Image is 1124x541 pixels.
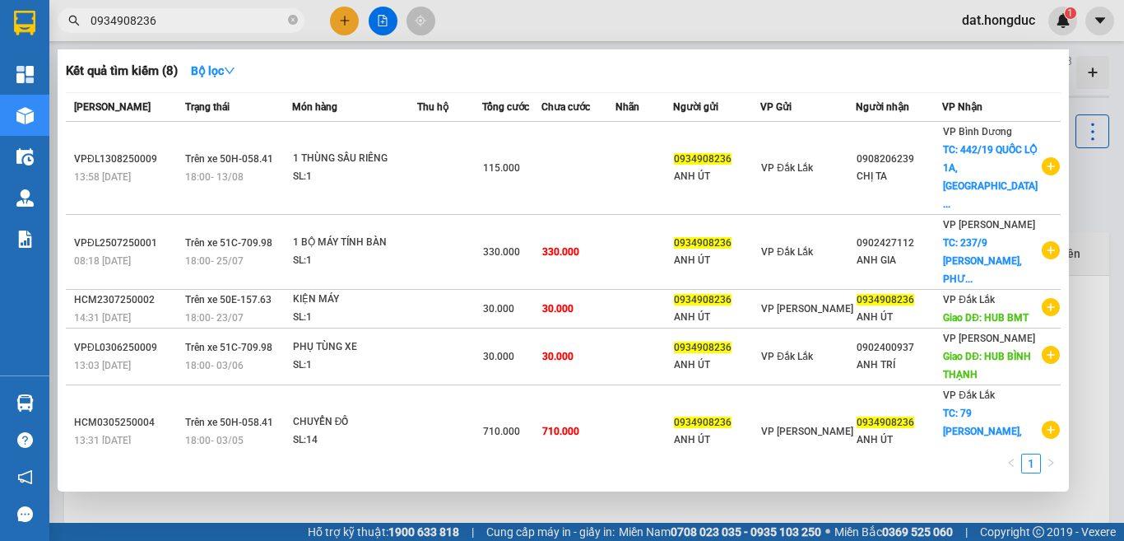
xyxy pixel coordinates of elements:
span: notification [17,469,33,485]
img: warehouse-icon [16,189,34,207]
span: Người gửi [673,101,718,113]
img: warehouse-icon [16,148,34,166]
span: TC: 237/9 [PERSON_NAME], PHƯ... [943,237,1022,285]
span: VP Đắk Lắk [761,246,813,258]
span: VP Đắk Lắk [761,162,813,174]
span: 0934908236 [674,237,732,249]
div: 0908206239 [857,151,942,168]
span: VP Gửi [760,101,792,113]
div: 1 BỘ MÁY TÍNH BÀN [293,234,416,252]
span: question-circle [17,432,33,448]
span: right [1046,458,1056,468]
span: close-circle [288,13,298,29]
span: plus-circle [1042,346,1060,364]
span: 0934908236 [674,417,732,428]
div: ANH ÚT [674,357,759,374]
span: Người nhận [856,101,909,113]
li: Previous Page [1001,454,1021,473]
span: 0934908236 [674,153,732,165]
div: SL: 14 [293,431,416,450]
div: ANH ÚT [674,431,759,449]
div: CHỊ TA [857,168,942,185]
div: VPĐL1308250009 [74,151,180,168]
span: 13:58 [DATE] [74,171,131,183]
span: [PERSON_NAME] [74,101,151,113]
div: KIỆN MÁY [293,291,416,309]
span: 18:00 - 23/07 [185,312,244,324]
div: CHUYỂN ĐỒ [293,413,416,431]
span: plus-circle [1042,157,1060,175]
div: ANH ÚT [674,309,759,326]
span: 13:03 [DATE] [74,360,131,371]
span: 30.000 [542,303,574,315]
span: plus-circle [1042,241,1060,259]
span: 0934908236 [674,294,732,305]
span: Trên xe 50H-058.41 [185,153,273,165]
span: 14:31 [DATE] [74,312,131,324]
span: VP Bình Dương [943,126,1012,138]
li: Next Page [1041,454,1061,473]
span: 0934908236 [857,294,914,305]
span: 330.000 [542,246,579,258]
span: VP Đắk Lắk [943,294,995,305]
div: ANH ÚT [674,168,759,185]
span: 30.000 [483,303,514,315]
span: 710.000 [542,426,579,437]
span: TC: 442/19 QUỐC LỘ 1A, [GEOGRAPHIC_DATA] ... [943,144,1038,210]
div: SL: 1 [293,252,416,270]
span: message [17,506,33,522]
span: Trên xe 51C-709.98 [185,342,272,353]
strong: Bộ lọc [191,64,235,77]
span: VP Đắk Lắk [761,351,813,362]
span: 0934908236 [857,417,914,428]
div: ANH ÚT [857,309,942,326]
div: SL: 1 [293,168,416,186]
span: plus-circle [1042,421,1060,439]
span: TC: 79 [PERSON_NAME], [GEOGRAPHIC_DATA], ... [943,408,1040,473]
span: left [1006,458,1016,468]
span: 18:00 - 03/05 [185,435,244,446]
span: Trên xe 50E-157.63 [185,294,272,305]
span: 115.000 [483,162,520,174]
span: VP Đắk Lắk [943,389,995,401]
span: 30.000 [483,351,514,362]
span: 18:00 - 13/08 [185,171,244,183]
div: VPĐL0306250009 [74,339,180,357]
button: left [1001,454,1021,473]
button: Bộ lọcdown [178,58,248,84]
div: HCM2307250002 [74,291,180,309]
span: 330.000 [483,246,520,258]
span: VP Nhận [942,101,982,113]
span: Món hàng [292,101,337,113]
img: logo-vxr [14,11,35,35]
input: Tìm tên, số ĐT hoặc mã đơn [91,12,285,30]
a: 1 [1022,455,1040,473]
span: plus-circle [1042,298,1060,316]
div: SL: 1 [293,357,416,375]
div: ANH ÚT [674,252,759,269]
span: VP [PERSON_NAME] [943,333,1035,344]
div: HCM0305250004 [74,414,180,431]
span: VP [PERSON_NAME] [761,303,853,315]
div: 1 THÙNG SẦU RIÊNG [293,150,416,168]
div: 0902427112 [857,235,942,252]
button: right [1041,454,1061,473]
span: down [224,65,235,77]
span: Trạng thái [185,101,230,113]
li: 1 [1021,454,1041,473]
div: 0902400937 [857,339,942,357]
span: VP [PERSON_NAME] [943,219,1035,231]
div: VPĐL2507250001 [74,235,180,252]
img: warehouse-icon [16,107,34,124]
span: Chưa cước [541,101,590,113]
span: 08:18 [DATE] [74,255,131,267]
div: PHỤ TÙNG XE [293,338,416,357]
span: Trên xe 50H-058.41 [185,417,273,428]
span: VP [PERSON_NAME] [761,426,853,437]
div: ANH TRÍ [857,357,942,374]
span: search [68,15,80,26]
span: 18:00 - 03/06 [185,360,244,371]
div: SL: 1 [293,309,416,327]
span: close-circle [288,15,298,25]
span: Giao DĐ: HUB BÌNH THẠNH [943,351,1031,380]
